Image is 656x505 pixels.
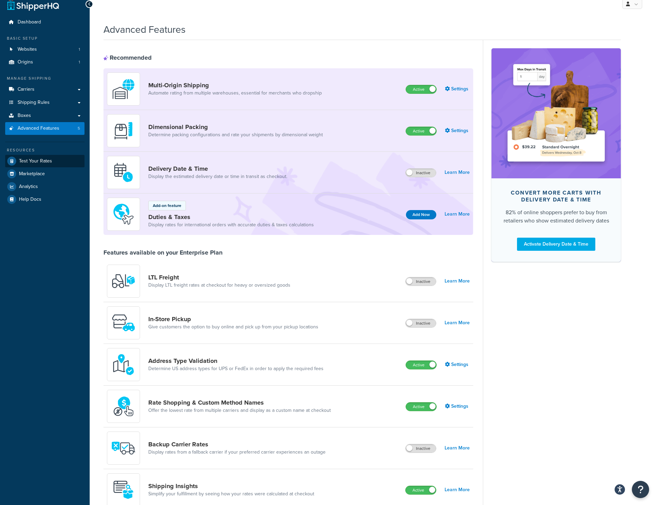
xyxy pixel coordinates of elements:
[148,491,314,497] a: Simplify your fulfillment by seeing how your rates were calculated at checkout
[5,56,85,69] li: Origins
[79,59,80,65] span: 1
[148,482,314,490] a: Shipping Insights
[148,213,314,221] a: Duties & Taxes
[5,168,85,180] a: Marketplace
[5,122,85,135] a: Advanced Features5
[445,84,470,94] a: Settings
[5,122,85,135] li: Advanced Features
[148,123,323,131] a: Dimensional Packing
[406,444,436,453] label: Inactive
[111,77,136,101] img: WatD5o0RtDAAAAAElFTkSuQmCC
[111,202,136,226] img: icon-duo-feat-landed-cost-7136b061.png
[148,324,318,330] a: Give customers the option to buy online and pick up from your pickup locations
[148,165,287,172] a: Delivery Date & Time
[111,478,136,502] img: Acw9rhKYsOEjAAAAAElFTkSuQmCC
[111,160,136,185] img: gfkeb5ejjkALwAAAABJRU5ErkJggg==
[406,403,436,411] label: Active
[503,189,610,203] div: Convert more carts with delivery date & time
[148,407,331,414] a: Offer the lowest rate from multiple carriers and display as a custom name at checkout
[5,76,85,81] div: Manage Shipping
[5,43,85,56] a: Websites1
[111,119,136,143] img: DTVBYsAAAAAASUVORK5CYII=
[19,171,45,177] span: Marketplace
[445,360,470,369] a: Settings
[632,481,649,498] button: Open Resource Center
[5,83,85,96] a: Carriers
[406,169,436,177] label: Inactive
[5,147,85,153] div: Resources
[79,47,80,52] span: 1
[18,19,41,25] span: Dashboard
[5,155,85,167] a: Test Your Rates
[445,318,470,328] a: Learn More
[445,126,470,136] a: Settings
[5,43,85,56] li: Websites
[111,394,136,418] img: icon-duo-feat-rate-shopping-ecdd8bed.png
[78,126,80,131] span: 5
[5,193,85,206] a: Help Docs
[103,54,152,61] div: Recommended
[18,100,50,106] span: Shipping Rules
[406,127,436,135] label: Active
[5,56,85,69] a: Origins1
[445,402,470,411] a: Settings
[19,184,38,190] span: Analytics
[153,202,181,209] p: Add-on feature
[148,90,322,97] a: Automate rating from multiple warehouses, essential for merchants who dropship
[5,16,85,29] a: Dashboard
[445,485,470,495] a: Learn More
[148,365,324,372] a: Determine US address types for UPS or FedEx in order to apply the required fees
[148,81,322,89] a: Multi-Origin Shipping
[111,311,136,335] img: wfgcfpwTIucLEAAAAASUVORK5CYII=
[406,210,436,219] button: Add Now
[148,315,318,323] a: In-Store Pickup
[111,436,136,460] img: icon-duo-feat-backup-carrier-4420b188.png
[148,173,287,180] a: Display the estimated delivery date or time in transit as checkout.
[5,36,85,41] div: Basic Setup
[503,208,610,225] div: 82% of online shoppers prefer to buy from retailers who show estimated delivery dates
[111,269,136,293] img: y79ZsPf0fXUFUhFXDzUgf+ktZg5F2+ohG75+v3d2s1D9TjoU8PiyCIluIjV41seZevKCRuEjTPPOKHJsQcmKCXGdfprl3L4q7...
[148,449,326,456] a: Display rates from a fallback carrier if your preferred carrier experiences an outage
[148,399,331,406] a: Rate Shopping & Custom Method Names
[445,443,470,453] a: Learn More
[406,277,436,286] label: Inactive
[111,353,136,377] img: kIG8fy0lQAAAABJRU5ErkJggg==
[5,109,85,122] a: Boxes
[18,87,34,92] span: Carriers
[5,180,85,193] a: Analytics
[445,276,470,286] a: Learn More
[406,361,436,369] label: Active
[148,282,290,289] a: Display LTL freight rates at checkout for heavy or oversized goods
[148,131,323,138] a: Determine packing configurations and rate your shipments by dimensional weight
[517,238,595,251] a: Activate Delivery Date & Time
[19,197,41,202] span: Help Docs
[406,319,436,327] label: Inactive
[103,249,222,256] div: Features available on your Enterprise Plan
[103,23,186,36] h1: Advanced Features
[18,113,31,119] span: Boxes
[18,126,59,131] span: Advanced Features
[445,209,470,219] a: Learn More
[406,85,436,93] label: Active
[148,357,324,365] a: Address Type Validation
[148,440,326,448] a: Backup Carrier Rates
[445,168,470,177] a: Learn More
[18,47,37,52] span: Websites
[406,486,436,494] label: Active
[19,158,52,164] span: Test Your Rates
[148,274,290,281] a: LTL Freight
[5,96,85,109] a: Shipping Rules
[148,221,314,228] a: Display rates for international orders with accurate duties & taxes calculations
[18,59,33,65] span: Origins
[502,59,610,168] img: feature-image-ddt-36eae7f7280da8017bfb280eaccd9c446f90b1fe08728e4019434db127062ab4.png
